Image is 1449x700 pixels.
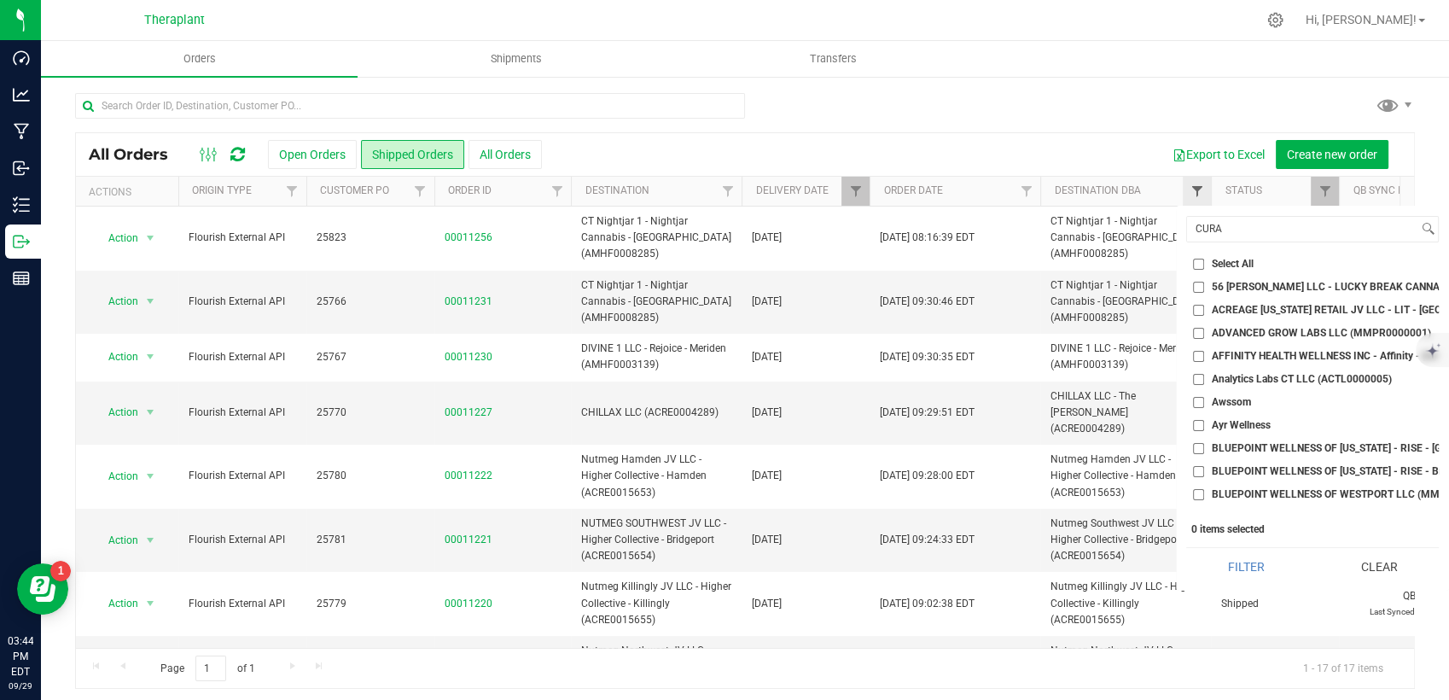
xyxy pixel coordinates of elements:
[93,592,139,615] span: Action
[41,41,358,77] a: Orders
[317,405,424,421] span: 25770
[1186,548,1306,586] button: Filter
[189,349,296,365] span: Flourish External API
[880,596,975,612] span: [DATE] 09:02:38 EDT
[1193,420,1204,431] input: Ayr Wellness
[752,468,782,484] span: [DATE]
[581,579,731,628] span: Nutmeg Killingly JV LLC - Higher Collective - Killingly (ACRE0015655)
[320,184,389,196] a: Customer PO
[140,528,161,552] span: select
[883,184,942,196] a: Order Date
[468,51,565,67] span: Shipments
[581,213,731,263] span: CT Nightjar 1 - Nightjar Cannabis - [GEOGRAPHIC_DATA] (AMHF0008285)
[93,464,139,488] span: Action
[1212,420,1271,430] span: Ayr Wellness
[89,186,172,198] div: Actions
[445,349,492,365] a: 00011230
[1050,388,1201,438] span: CHILLAX LLC - The [PERSON_NAME] (ACRE0004289)
[189,405,296,421] span: Flourish External API
[1193,374,1204,385] input: Analytics Labs CT LLC (ACTL0000005)
[75,93,745,119] input: Search Order ID, Destination, Customer PO...
[1212,328,1431,338] span: ADVANCED GROW LABS LLC (MMPR0000001)
[317,532,424,548] span: 25781
[13,123,30,140] inline-svg: Manufacturing
[189,230,296,246] span: Flourish External API
[195,656,226,682] input: 1
[17,563,68,615] iframe: Resource center
[880,294,975,310] span: [DATE] 09:30:46 EDT
[1221,596,1329,612] span: Shipped
[445,230,492,246] a: 00011256
[445,532,492,548] a: 00011221
[585,184,649,196] a: Destination
[1212,259,1254,269] span: Select All
[1212,374,1392,384] span: Analytics Labs CT LLC (ACTL0000005)
[713,177,742,206] a: Filter
[406,177,434,206] a: Filter
[1225,184,1261,196] a: Status
[1403,590,1430,602] span: QB ID:
[361,140,464,169] button: Shipped Orders
[1212,397,1251,407] span: Awssom
[880,468,975,484] span: [DATE] 09:28:00 EDT
[880,532,975,548] span: [DATE] 09:24:33 EDT
[1289,656,1397,681] span: 1 - 17 of 17 items
[445,294,492,310] a: 00011231
[1193,351,1204,362] input: AFFINITY HEALTH WELLNESS INC - Affinity - [GEOGRAPHIC_DATA] (MMDF0000057)
[1193,328,1204,339] input: ADVANCED GROW LABS LLC (MMPR0000001)
[144,13,205,27] span: Theraplant
[317,230,424,246] span: 25823
[93,226,139,250] span: Action
[1193,443,1204,454] input: BLUEPOINT WELLNESS OF [US_STATE] - RISE - [GEOGRAPHIC_DATA] (AMHF0008250)
[1193,489,1204,500] input: BLUEPOINT WELLNESS OF WESTPORT LLC (MMDF0000029)
[543,177,571,206] a: Filter
[1193,282,1204,293] input: 56 [PERSON_NAME] LLC - LUCKY BREAK CANNABIS - Bridgeport (ACFB0000056)
[841,177,870,206] a: Filter
[752,532,782,548] span: [DATE]
[1193,305,1204,316] input: ACREAGE [US_STATE] RETAIL JV LLC - LIT - [GEOGRAPHIC_DATA] (ACRE0015697)
[8,633,33,680] p: 03:44 PM EDT
[93,345,139,369] span: Action
[1318,548,1439,586] button: Clear
[1054,184,1140,196] a: Destination DBA
[445,468,492,484] a: 00011222
[50,561,71,581] iframe: Resource center unread badge
[1193,259,1204,270] input: Select All
[581,452,731,501] span: Nutmeg Hamden JV LLC - Higher Collective - Hamden (ACRE0015653)
[1311,177,1339,206] a: Filter
[358,41,674,77] a: Shipments
[1050,277,1201,327] span: CT Nightjar 1 - Nightjar Cannabis - [GEOGRAPHIC_DATA] (AMHF0008285)
[268,140,357,169] button: Open Orders
[140,592,161,615] span: select
[1183,177,1211,206] a: Filter
[755,184,828,196] a: Delivery Date
[880,349,975,365] span: [DATE] 09:30:35 EDT
[880,230,975,246] span: [DATE] 08:16:39 EDT
[880,405,975,421] span: [DATE] 09:29:51 EDT
[448,184,492,196] a: Order ID
[1050,213,1201,263] span: CT Nightjar 1 - Nightjar Cannabis - [GEOGRAPHIC_DATA] (AMHF0008285)
[13,233,30,250] inline-svg: Outbound
[160,51,239,67] span: Orders
[13,160,30,177] inline-svg: Inbound
[581,516,731,565] span: NUTMEG SOUTHWEST JV LLC - Higher Collective - Bridgeport (ACRE0015654)
[1050,516,1201,565] span: Nutmeg Southwest JV LLC - Higher Collective - Bridgeport (ACRE0015654)
[278,177,306,206] a: Filter
[752,294,782,310] span: [DATE]
[317,349,424,365] span: 25767
[189,532,296,548] span: Flourish External API
[1012,177,1040,206] a: Filter
[445,405,492,421] a: 00011227
[1193,397,1204,408] input: Awssom
[1306,13,1417,26] span: Hi, [PERSON_NAME]!
[675,41,992,77] a: Transfers
[140,400,161,424] span: select
[192,184,252,196] a: Origin Type
[752,405,782,421] span: [DATE]
[89,145,185,164] span: All Orders
[93,528,139,552] span: Action
[752,230,782,246] span: [DATE]
[1265,12,1286,28] div: Manage settings
[1370,607,1417,616] span: Last Synced:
